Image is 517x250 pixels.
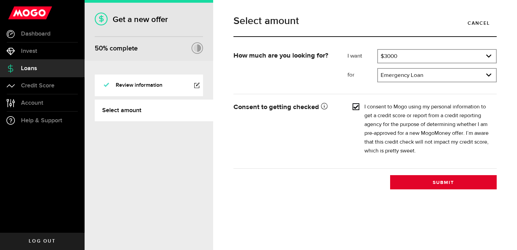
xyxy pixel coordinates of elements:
label: for [347,71,377,79]
span: Loans [21,65,37,71]
div: % complete [95,42,138,55]
a: Review information [95,75,203,96]
span: Dashboard [21,31,50,37]
h1: Get a new offer [95,15,203,24]
button: Submit [390,175,497,189]
a: expand select [378,69,496,82]
input: I consent to Mogo using my personal information to get a credit score or report from a credit rep... [353,103,359,109]
span: Log out [29,239,55,244]
strong: Consent to getting checked [233,104,328,110]
label: I consent to Mogo using my personal information to get a credit score or report from a credit rep... [364,103,492,155]
span: Credit Score [21,83,54,89]
a: Cancel [461,16,497,30]
span: Help & Support [21,118,62,124]
span: 50 [95,44,103,53]
label: I want [347,52,377,60]
button: Open LiveChat chat widget [5,3,26,23]
span: Account [21,100,43,106]
a: Select amount [95,100,213,121]
span: Invest [21,48,37,54]
strong: How much are you looking for? [233,52,328,59]
h1: Select amount [233,16,497,26]
a: expand select [378,50,496,63]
